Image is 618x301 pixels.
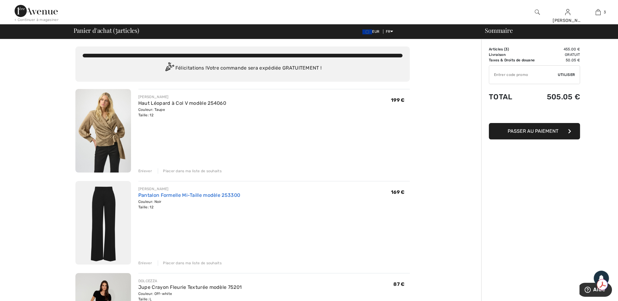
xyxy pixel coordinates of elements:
div: [PERSON_NAME] [553,17,582,24]
td: 505.05 € [542,87,580,107]
div: DOLCEZZA [138,278,242,284]
a: Pantalon Formelle Mi-Taille modèle 253300 [138,192,240,198]
button: Passer au paiement [489,123,580,139]
a: Se connecter [565,9,570,15]
div: [PERSON_NAME] [138,186,240,192]
span: 3 [604,9,606,15]
span: Panier d'achat ( articles) [74,27,139,33]
td: Total [489,87,542,107]
a: Jupe Crayon Fleurie Texturée modèle 75201 [138,284,242,290]
div: Enlever [138,260,152,266]
div: Couleur: Taupe Taille: 12 [138,107,226,118]
img: Mes infos [565,9,570,16]
span: 3 [115,26,118,34]
img: Euro [362,29,372,34]
td: Articles ( ) [489,46,542,52]
div: < Continuer à magasiner [15,17,59,22]
td: 455.00 € [542,46,580,52]
img: Mon panier [596,9,601,16]
div: [PERSON_NAME] [138,94,226,100]
img: recherche [535,9,540,16]
span: 3 [505,47,508,51]
td: Livraison [489,52,542,57]
div: Félicitations ! Votre commande sera expédiée GRATUITEMENT ! [83,62,402,74]
div: Placer dans ma liste de souhaits [158,260,222,266]
div: Placer dans ma liste de souhaits [158,168,222,174]
td: Gratuit [542,52,580,57]
img: Haut Léopard à Col V modèle 254060 [75,89,131,173]
img: 1ère Avenue [15,5,58,17]
span: Utiliser [558,72,575,77]
span: 199 € [391,97,405,103]
td: 50.05 € [542,57,580,63]
span: EUR [362,29,382,34]
span: Passer au paiement [508,128,558,134]
div: Sommaire [478,27,614,33]
img: Congratulation2.svg [163,62,175,74]
span: 87 € [393,281,405,287]
img: Pantalon Formelle Mi-Taille modèle 253300 [75,181,131,265]
div: Couleur: Noir Taille: 12 [138,199,240,210]
a: Haut Léopard à Col V modèle 254060 [138,100,226,106]
input: Code promo [489,66,558,84]
iframe: Ouvre un widget dans lequel vous pouvez trouver plus d’informations [579,283,612,298]
div: Enlever [138,168,152,174]
span: 169 € [391,189,405,195]
span: FR [386,29,393,34]
td: Taxes & Droits de douane [489,57,542,63]
a: 3 [583,9,613,16]
iframe: PayPal [489,107,580,121]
